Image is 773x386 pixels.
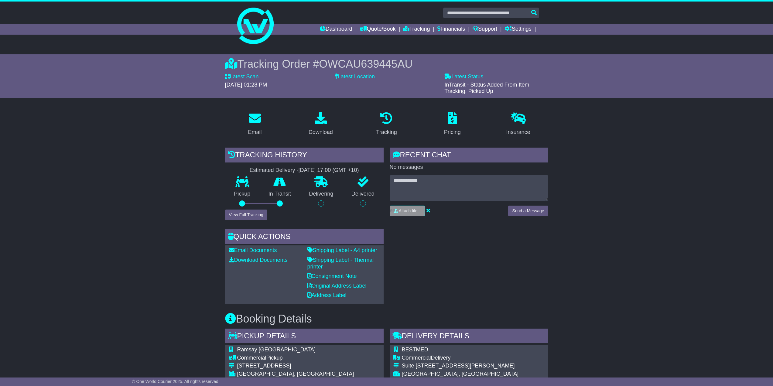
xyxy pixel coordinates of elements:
a: Financials [437,24,465,35]
span: BESTMED [402,347,428,353]
a: Insurance [502,110,534,138]
a: Shipping Label - A4 printer [307,247,377,253]
p: Delivering [300,191,343,197]
p: In Transit [259,191,300,197]
a: Original Address Label [307,283,367,289]
div: Quick Actions [225,229,384,246]
a: Consignment Note [307,273,357,279]
div: [STREET_ADDRESS] [237,363,354,369]
div: Insurance [506,128,530,136]
label: Latest Status [444,73,483,80]
span: [DATE] 01:28 PM [225,82,267,88]
span: Ramsay [GEOGRAPHIC_DATA] [237,347,316,353]
label: Latest Scan [225,73,259,80]
div: Delivery [402,355,519,361]
label: Latest Location [335,73,375,80]
span: Commercial [237,355,266,361]
div: Delivery Details [390,329,548,345]
div: [GEOGRAPHIC_DATA], [GEOGRAPHIC_DATA] [402,371,519,377]
span: Commercial [402,355,431,361]
div: Pickup [237,355,354,361]
div: RECENT CHAT [390,148,548,164]
span: InTransit - Status Added From Item Tracking. Picked Up [444,82,529,94]
div: Tracking Order # [225,57,548,70]
div: Email [248,128,262,136]
div: Download [309,128,333,136]
a: Dashboard [320,24,352,35]
div: [GEOGRAPHIC_DATA], [GEOGRAPHIC_DATA] [237,371,354,377]
div: Estimated Delivery - [225,167,384,174]
p: Pickup [225,191,260,197]
a: Download [305,110,337,138]
a: Email Documents [229,247,277,253]
div: Suite [STREET_ADDRESS][PERSON_NAME] [402,363,519,369]
h3: Booking Details [225,313,548,325]
button: Send a Message [508,206,548,216]
div: Pricing [444,128,461,136]
a: Tracking [372,110,401,138]
a: Settings [505,24,532,35]
span: OWCAU639445AU [319,58,412,70]
span: © One World Courier 2025. All rights reserved. [132,379,220,384]
button: View Full Tracking [225,210,267,220]
div: Pickup Details [225,329,384,345]
div: [DATE] 17:00 (GMT +10) [299,167,359,174]
a: Shipping Label - Thermal printer [307,257,374,270]
a: Pricing [440,110,465,138]
a: Email [244,110,265,138]
a: Support [473,24,497,35]
p: No messages [390,164,548,171]
a: Download Documents [229,257,288,263]
div: Tracking [376,128,397,136]
a: Quote/Book [360,24,395,35]
a: Address Label [307,292,347,298]
div: Tracking history [225,148,384,164]
p: Delivered [342,191,384,197]
a: Tracking [403,24,430,35]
